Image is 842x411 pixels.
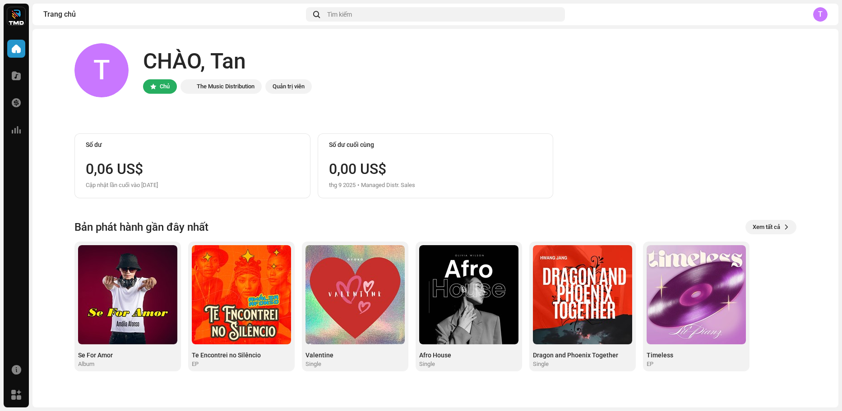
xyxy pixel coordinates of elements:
[647,245,746,344] img: 459b419b-b106-4967-b16b-c6e3bf990799
[160,81,170,92] div: Chủ
[143,47,312,76] div: CHÀO, Tan
[357,180,359,191] div: •
[192,361,199,368] div: EP
[78,245,177,344] img: b206f31b-f433-45ba-ac25-9199d88fdb4b
[533,361,549,368] div: Single
[647,352,746,359] div: Timeless
[192,352,291,359] div: Te Encontrei no Silêncio
[305,361,321,368] div: Single
[273,81,305,92] div: Quản trị viên
[813,7,828,22] div: T
[329,141,542,148] div: Số dư cuối cùng
[74,133,310,198] re-o-card-value: Số dư
[327,11,352,18] span: Tìm kiếm
[78,361,94,368] div: Album
[419,361,435,368] div: Single
[74,220,208,234] h3: Bản phát hành gần đây nhất
[329,180,356,191] div: thg 9 2025
[361,180,415,191] div: Managed Distr. Sales
[647,361,653,368] div: EP
[533,245,632,344] img: 8637d446-b5f6-48b9-bcad-40e41183c52f
[86,180,299,191] div: Cập nhật lần cuối vào [DATE]
[419,352,518,359] div: Afro House
[745,220,796,234] button: Xem tất cả
[753,218,780,236] span: Xem tất cả
[533,352,632,359] div: Dragon and Phoenix Together
[318,133,554,198] re-o-card-value: Số dư cuối cùng
[74,43,129,97] div: T
[86,141,299,148] div: Số dư
[192,245,291,344] img: 19f01bf0-236c-470b-8a5c-4f7c73e547d8
[197,81,254,92] div: The Music Distribution
[305,352,405,359] div: Valentine
[78,352,177,359] div: Se For Amor
[7,7,25,25] img: 622bc8f8-b98b-49b5-8c6c-3a84fb01c0a0
[305,245,405,344] img: 04523823-619c-4853-af3c-033b5e8e5986
[419,245,518,344] img: da66d3b0-5617-4d0e-822e-549d63443e90
[43,11,302,18] div: Trang chủ
[182,81,193,92] img: 622bc8f8-b98b-49b5-8c6c-3a84fb01c0a0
